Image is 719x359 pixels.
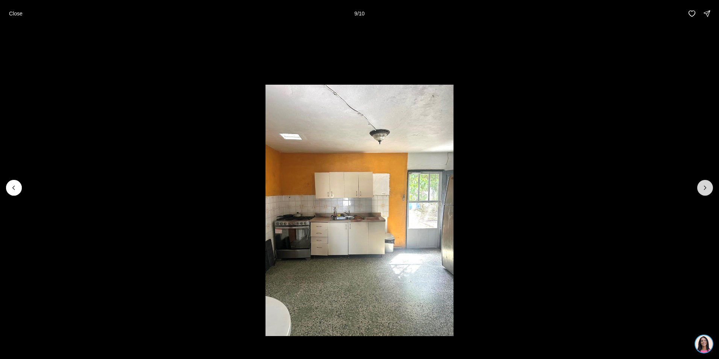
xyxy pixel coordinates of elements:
[6,180,22,196] button: Previous slide
[697,180,713,196] button: Next slide
[5,5,22,22] img: be3d4b55-7850-4bcb-9297-a2f9cd376e78.png
[354,11,364,17] p: 9 / 10
[5,6,27,21] button: Close
[9,11,23,17] p: Close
